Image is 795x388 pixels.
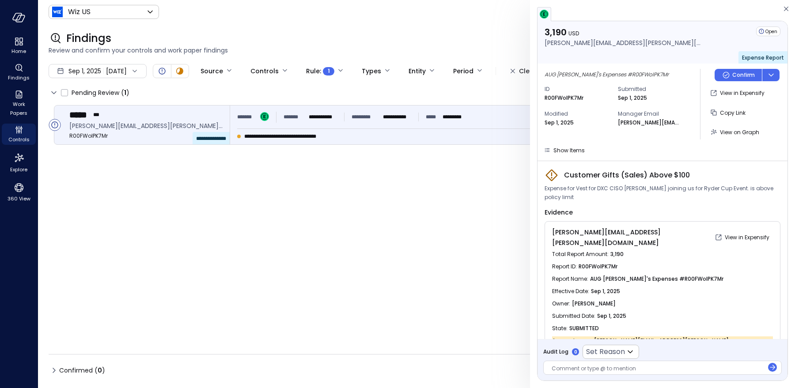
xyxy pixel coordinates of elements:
[95,365,105,375] div: ( )
[552,228,661,247] span: [PERSON_NAME][EMAIL_ADDRESS][PERSON_NAME][DOMAIN_NAME]
[52,7,63,17] img: Icon
[59,363,105,377] span: Confirmed
[8,194,30,203] span: 360 View
[68,66,101,76] span: Sep 1, 2025
[590,275,723,283] span: AUG [PERSON_NAME]'s Expenses #R00FWolPK7Mr
[732,71,755,79] p: Confirm
[586,347,625,357] p: Set Reason
[10,165,27,174] span: Explore
[545,184,780,202] span: Expense for Vest for DXC CISO [PERSON_NAME] joining us for Ryder Cup Event. is above policy limit
[2,124,36,145] div: Controls
[540,10,549,19] img: expensify
[540,145,588,155] button: Show Items
[618,94,647,102] p: Sep 1, 2025
[8,135,30,144] span: Controls
[720,109,746,117] span: Copy Link
[720,89,765,98] p: View in Expensify
[708,105,749,120] button: Copy Link
[2,35,36,57] div: Home
[756,26,780,36] div: Open
[708,86,768,101] button: View in Expensify
[2,62,36,83] div: Findings
[715,69,762,81] button: Confirm
[553,147,585,154] span: Show Items
[552,275,590,283] span: Report Name :
[545,94,583,102] p: R00FWolPK7Mr
[545,38,704,48] p: [PERSON_NAME][EMAIL_ADDRESS][PERSON_NAME][DOMAIN_NAME]
[157,66,167,76] div: Open
[552,287,591,296] span: Effective Date :
[201,64,223,79] div: Source
[715,69,780,81] div: Button group with a nested menu
[49,45,784,55] span: Review and confirm your controls and work paper findings
[712,230,773,245] button: View in Expensify
[591,287,620,296] span: Sep 1, 2025
[174,66,185,76] div: In Progress
[2,180,36,204] div: 360 View
[762,69,780,81] button: dropdown-icon-button
[579,262,617,271] span: R00FWolPK7Mr
[49,119,61,131] div: Open
[543,347,568,356] span: Audit Log
[618,109,684,118] span: Manager Email
[11,47,26,56] span: Home
[712,232,773,242] a: View in Expensify
[362,64,381,79] div: Types
[552,324,569,333] span: State :
[453,64,473,79] div: Period
[569,324,599,333] span: SUBMITTED
[250,64,279,79] div: Controls
[720,128,759,136] span: View on Graph
[328,67,330,75] span: 1
[306,64,334,79] div: Rule :
[568,30,579,37] span: USD
[552,336,594,354] span: Account Email :
[545,208,573,217] span: Evidence
[564,170,690,181] span: Customer Gifts (Sales) Above $100
[725,233,769,242] p: View in Expensify
[552,262,579,271] span: Report ID :
[545,118,574,127] p: Sep 1, 2025
[742,54,784,61] span: Expense Report
[124,88,126,97] span: 1
[552,250,610,259] span: Total Report Amount :
[572,299,616,308] span: [PERSON_NAME]
[5,100,32,117] span: Work Papers
[618,85,684,94] span: Submitted
[552,299,572,308] span: Owner :
[552,312,597,320] span: Submitted Date :
[8,73,30,82] span: Findings
[69,121,223,131] span: mike.williams@wiz.io
[594,336,773,354] span: [PERSON_NAME][EMAIL_ADDRESS][PERSON_NAME][DOMAIN_NAME]
[618,118,680,127] p: [PERSON_NAME][EMAIL_ADDRESS][PERSON_NAME][DOMAIN_NAME]
[121,88,129,98] div: ( )
[2,88,36,118] div: Work Papers
[545,71,669,78] span: AUG [PERSON_NAME]'s Expenses #R00FWolPK7Mr
[72,86,129,100] span: Pending Review
[597,312,626,320] span: Sep 1, 2025
[545,26,704,38] p: 3,190
[98,366,102,375] span: 0
[545,85,611,94] span: ID
[503,64,554,79] button: Clear (1)
[69,132,223,140] span: R00FWolPK7Mr
[708,124,763,139] button: View on Graph
[66,31,111,45] span: Findings
[2,150,36,175] div: Explore
[545,109,611,118] span: Modified
[519,66,547,77] div: Clear (1)
[409,64,426,79] div: Entity
[610,250,624,259] span: 3,190
[574,349,577,355] p: 0
[68,7,91,17] p: Wiz US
